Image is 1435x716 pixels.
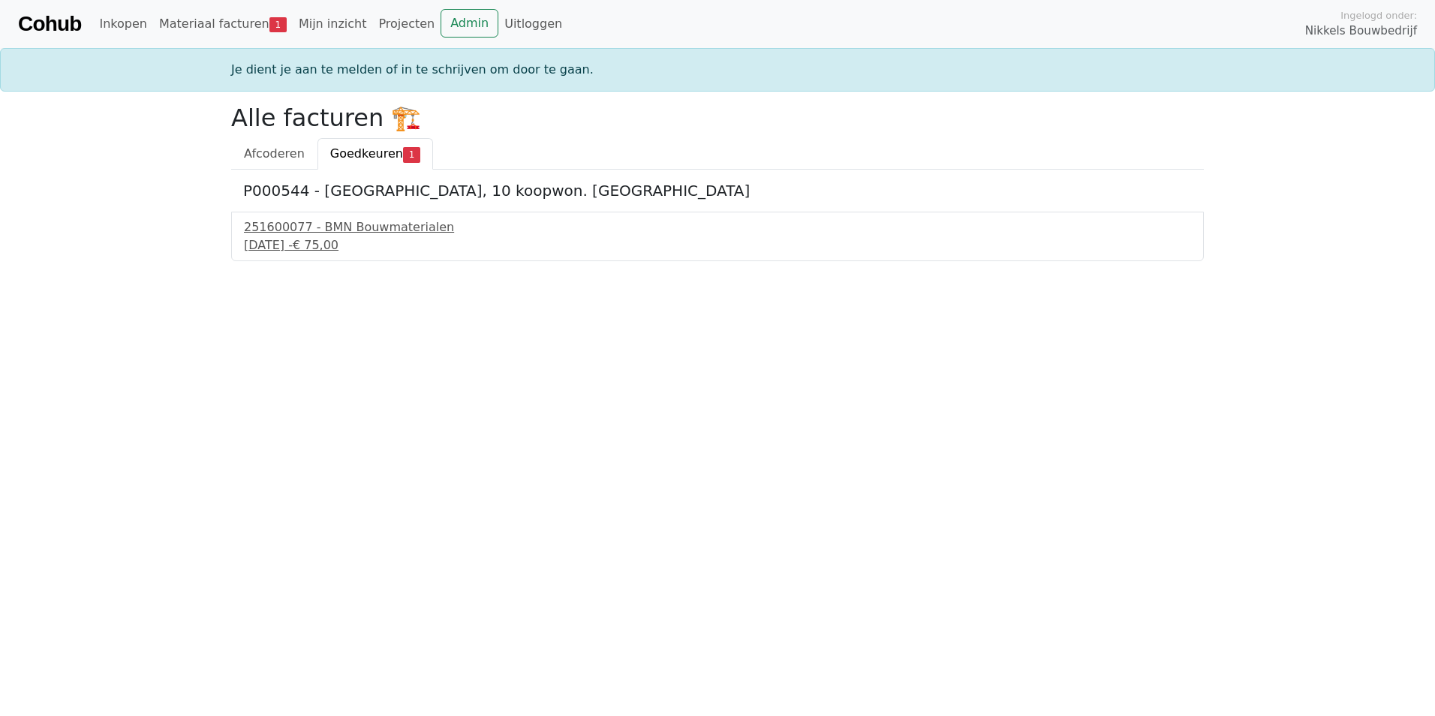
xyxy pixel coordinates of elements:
[244,218,1191,254] a: 251600077 - BMN Bouwmaterialen[DATE] -€ 75,00
[293,238,338,252] span: € 75,00
[403,147,420,162] span: 1
[18,6,81,42] a: Cohub
[1305,23,1417,40] span: Nikkels Bouwbedrijf
[498,9,568,39] a: Uitloggen
[231,104,1204,132] h2: Alle facturen 🏗️
[441,9,498,38] a: Admin
[372,9,441,39] a: Projecten
[244,236,1191,254] div: [DATE] -
[222,61,1213,79] div: Je dient je aan te melden of in te schrijven om door te gaan.
[93,9,152,39] a: Inkopen
[231,138,317,170] a: Afcoderen
[153,9,293,39] a: Materiaal facturen1
[243,182,1192,200] h5: P000544 - [GEOGRAPHIC_DATA], 10 koopwon. [GEOGRAPHIC_DATA]
[1340,8,1417,23] span: Ingelogd onder:
[317,138,433,170] a: Goedkeuren1
[330,146,403,161] span: Goedkeuren
[293,9,373,39] a: Mijn inzicht
[244,146,305,161] span: Afcoderen
[244,218,1191,236] div: 251600077 - BMN Bouwmaterialen
[269,17,287,32] span: 1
